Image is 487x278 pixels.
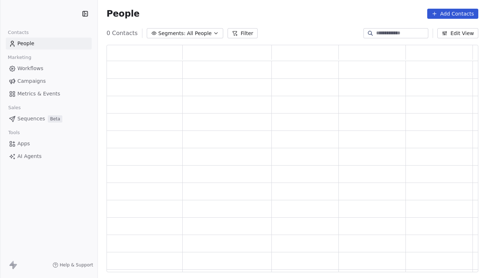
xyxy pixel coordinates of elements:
[6,63,92,74] a: Workflows
[158,30,186,37] span: Segments:
[6,75,92,87] a: Campaigns
[48,115,62,123] span: Beta
[17,153,42,160] span: AI Agents
[17,140,30,147] span: Apps
[17,90,60,98] span: Metrics & Events
[5,52,34,63] span: Marketing
[6,138,92,150] a: Apps
[6,150,92,162] a: AI Agents
[6,38,92,50] a: People
[187,30,212,37] span: All People
[17,65,43,72] span: Workflows
[107,8,140,19] span: People
[228,28,258,38] button: Filter
[17,77,46,85] span: Campaigns
[17,40,34,47] span: People
[107,29,138,38] span: 0 Contacts
[5,127,23,138] span: Tools
[53,262,93,268] a: Help & Support
[5,102,24,113] span: Sales
[6,113,92,125] a: SequencesBeta
[427,9,478,19] button: Add Contacts
[5,27,32,38] span: Contacts
[6,88,92,100] a: Metrics & Events
[60,262,93,268] span: Help & Support
[17,115,45,123] span: Sequences
[437,28,478,38] button: Edit View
